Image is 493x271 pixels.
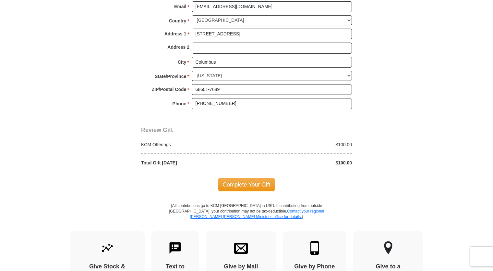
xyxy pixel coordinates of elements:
[138,160,247,166] div: Total Gift [DATE]
[234,241,248,255] img: envelope.svg
[308,241,321,255] img: mobile.svg
[384,241,393,255] img: other-region
[169,203,324,231] p: (All contributions go to KCM [GEOGRAPHIC_DATA] in USD. If contributing from outside [GEOGRAPHIC_D...
[152,85,186,94] strong: ZIP/Postal Code
[101,241,114,255] img: give-by-stock.svg
[168,241,182,255] img: text-to-give.svg
[141,127,173,133] span: Review Gift
[173,99,186,108] strong: Phone
[155,72,186,81] strong: State/Province
[174,2,186,11] strong: Email
[246,160,355,166] div: $100.00
[178,58,186,67] strong: City
[167,43,189,52] strong: Address 2
[294,263,335,270] h4: Give by Phone
[164,29,186,38] strong: Address 1
[246,141,355,148] div: $100.00
[217,263,265,270] h4: Give by Mail
[169,16,186,25] strong: Country
[218,178,275,191] span: Complete Your Gift
[138,141,247,148] div: KCM Offerings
